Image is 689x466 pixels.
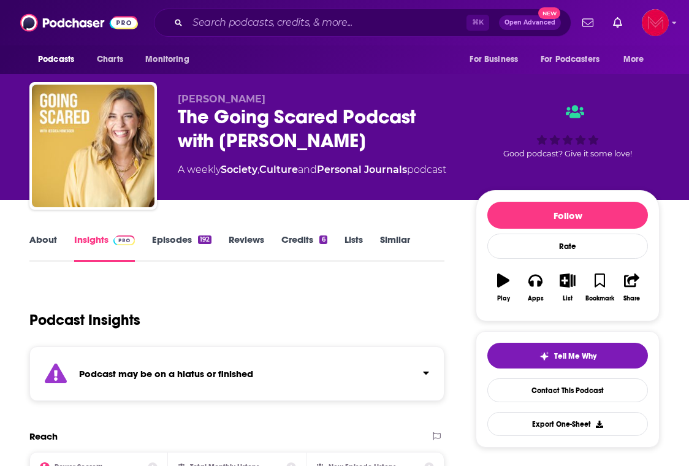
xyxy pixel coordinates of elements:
[476,93,660,169] div: Good podcast? Give it some love!
[497,295,510,302] div: Play
[319,235,327,244] div: 6
[29,311,140,329] h1: Podcast Insights
[541,51,600,68] span: For Podcasters
[499,15,561,30] button: Open AdvancedNew
[615,48,660,71] button: open menu
[229,234,264,262] a: Reviews
[563,295,573,302] div: List
[487,202,648,229] button: Follow
[345,234,363,262] a: Lists
[584,265,615,310] button: Bookmark
[32,85,154,207] img: The Going Scared Podcast with Jessica Honegger
[487,234,648,259] div: Rate
[137,48,205,71] button: open menu
[221,164,257,175] a: Society
[281,234,327,262] a: Credits6
[20,11,138,34] img: Podchaser - Follow, Share and Rate Podcasts
[470,51,518,68] span: For Business
[616,265,648,310] button: Share
[97,51,123,68] span: Charts
[74,234,135,262] a: InsightsPodchaser Pro
[38,51,74,68] span: Podcasts
[487,265,519,310] button: Play
[519,265,551,310] button: Apps
[585,295,614,302] div: Bookmark
[487,412,648,436] button: Export One-Sheet
[29,346,444,401] section: Click to expand status details
[188,13,466,32] input: Search podcasts, credits, & more...
[154,9,571,37] div: Search podcasts, credits, & more...
[298,164,317,175] span: and
[466,15,489,31] span: ⌘ K
[29,430,58,442] h2: Reach
[577,12,598,33] a: Show notifications dropdown
[528,295,544,302] div: Apps
[89,48,131,71] a: Charts
[503,149,632,158] span: Good podcast? Give it some love!
[539,351,549,361] img: tell me why sparkle
[461,48,533,71] button: open menu
[29,234,57,262] a: About
[642,9,669,36] span: Logged in as Pamelamcclure
[623,51,644,68] span: More
[552,265,584,310] button: List
[113,235,135,245] img: Podchaser Pro
[533,48,617,71] button: open menu
[178,162,446,177] div: A weekly podcast
[259,164,298,175] a: Culture
[538,7,560,19] span: New
[608,12,627,33] a: Show notifications dropdown
[257,164,259,175] span: ,
[504,20,555,26] span: Open Advanced
[152,234,211,262] a: Episodes192
[145,51,189,68] span: Monitoring
[623,295,640,302] div: Share
[198,235,211,244] div: 192
[554,351,596,361] span: Tell Me Why
[642,9,669,36] img: User Profile
[487,343,648,369] button: tell me why sparkleTell Me Why
[487,378,648,402] a: Contact This Podcast
[178,93,265,105] span: [PERSON_NAME]
[642,9,669,36] button: Show profile menu
[79,368,253,380] strong: Podcast may be on a hiatus or finished
[380,234,410,262] a: Similar
[317,164,407,175] a: Personal Journals
[29,48,90,71] button: open menu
